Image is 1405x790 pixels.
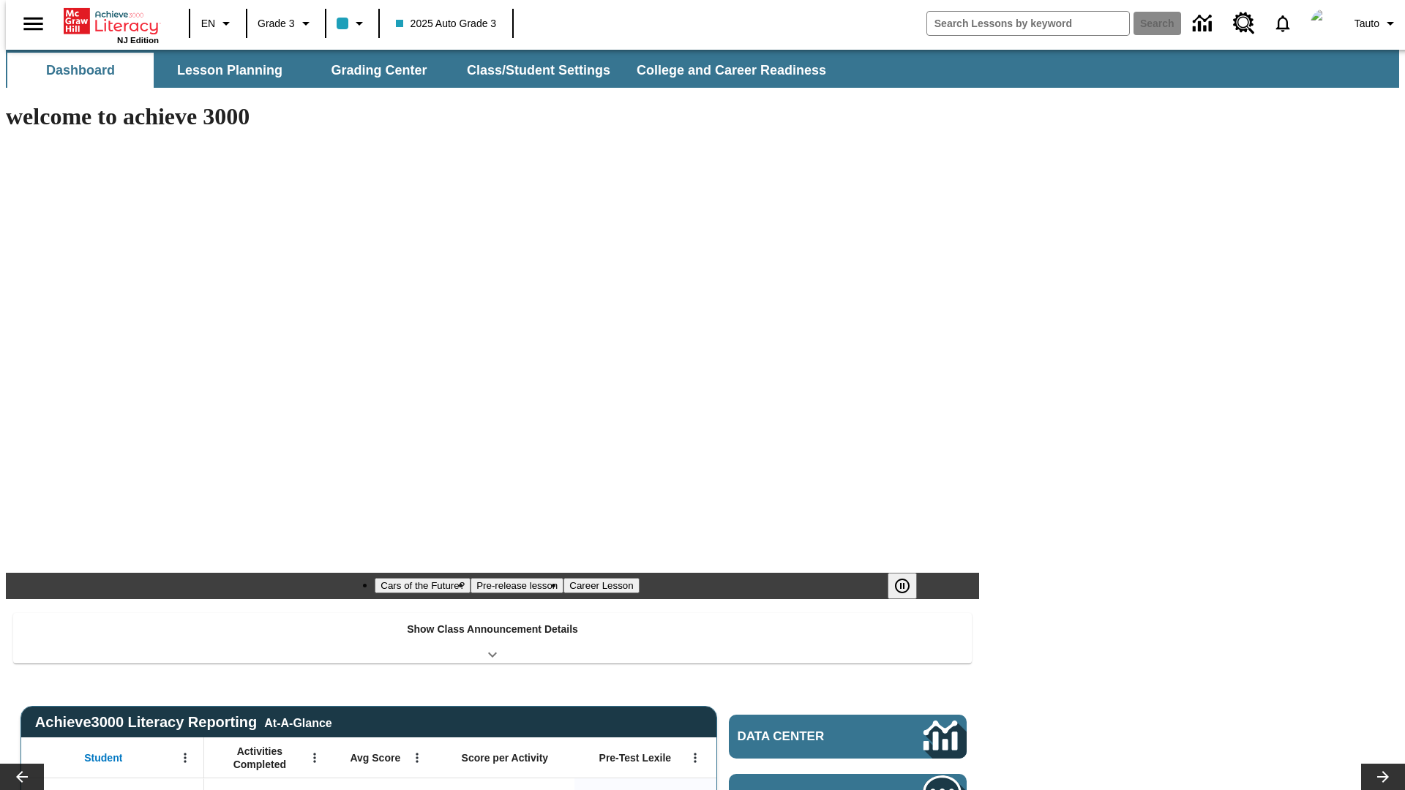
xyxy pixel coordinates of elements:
[258,16,295,31] span: Grade 3
[1264,4,1302,42] a: Notifications
[1349,10,1405,37] button: Profile/Settings
[6,53,839,88] div: SubNavbar
[35,714,332,731] span: Achieve3000 Literacy Reporting
[304,747,326,769] button: Open Menu
[64,7,159,36] a: Home
[888,573,932,599] div: Pause
[1361,764,1405,790] button: Lesson carousel, Next
[625,53,838,88] button: College and Career Readiness
[350,751,400,764] span: Avg Score
[264,714,331,730] div: At-A-Glance
[927,12,1129,35] input: search field
[157,53,303,88] button: Lesson Planning
[1355,16,1379,31] span: Tauto
[1311,9,1340,38] img: avatar image
[13,613,972,663] div: Show Class Announcement Details
[1224,4,1264,43] a: Resource Center, Will open in new tab
[252,10,321,37] button: Grade: Grade 3, Select a grade
[195,10,241,37] button: Language: EN, Select a language
[84,751,122,764] span: Student
[729,715,967,759] a: Data Center
[211,745,308,771] span: Activities Completed
[406,747,428,769] button: Open Menu
[1302,4,1349,42] button: Select a new avatar
[12,2,55,45] button: Open side menu
[201,16,215,31] span: EN
[306,53,452,88] button: Grading Center
[117,36,159,45] span: NJ Edition
[6,103,979,130] h1: welcome to achieve 3000
[563,578,639,593] button: Slide 3 Career Lesson
[174,747,196,769] button: Open Menu
[375,578,471,593] button: Slide 1 Cars of the Future?
[7,53,154,88] button: Dashboard
[738,729,874,744] span: Data Center
[684,747,706,769] button: Open Menu
[331,10,374,37] button: Class color is light blue. Change class color
[455,53,622,88] button: Class/Student Settings
[462,751,549,764] span: Score per Activity
[1184,4,1224,44] a: Data Center
[888,573,917,599] button: Pause
[599,751,672,764] span: Pre-Test Lexile
[6,50,1399,88] div: SubNavbar
[471,578,563,593] button: Slide 2 Pre-release lesson
[396,16,497,31] span: 2025 Auto Grade 3
[407,622,578,637] p: Show Class Announcement Details
[64,5,159,45] div: Home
